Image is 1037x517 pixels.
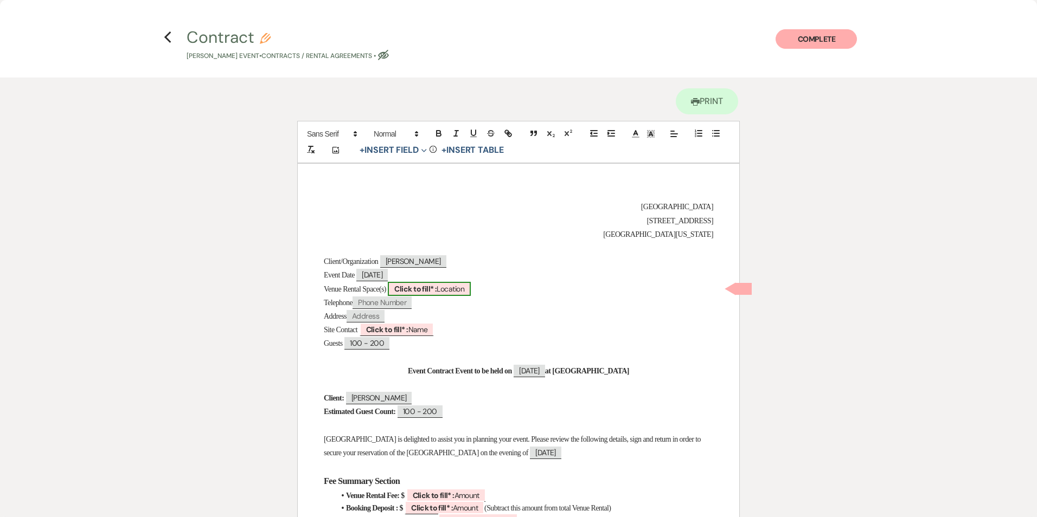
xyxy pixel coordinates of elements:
button: +Insert Table [438,144,508,157]
b: Click to fill* : [366,325,408,334]
span: (Subtract this amount from total Venue Rental) [484,504,611,512]
strong: Event Contract Event to be held on [408,367,512,375]
span: Guests [324,339,343,347]
span: Header Formats [369,127,422,140]
span: [PERSON_NAME] [380,255,446,268]
span: Amount [405,501,484,514]
span: Location [388,282,471,296]
span: Site Contact [324,326,357,334]
span: 100 - 200 [398,405,443,418]
span: Telephone [324,299,353,307]
span: 100 - 200 [344,337,389,350]
span: + [360,146,364,154]
span: + [441,146,446,154]
strong: at [GEOGRAPHIC_DATA] [545,367,629,375]
span: Text Background Color [643,127,658,140]
span: Address [347,310,385,322]
button: Complete [776,29,857,49]
strong: Booking Deposit : $ [346,504,403,512]
strong: Venue Rental Fee: [346,492,399,500]
span: Client/Organization [324,257,378,266]
span: [GEOGRAPHIC_DATA] is delighted to assist you in planning your event. Please review the following ... [324,435,702,457]
strong: Fee Summary Section [324,476,400,486]
strong: $ [401,492,404,500]
span: [PERSON_NAME] [346,392,412,404]
span: Alignment [667,127,682,140]
b: Click to fill* : [413,490,455,500]
strong: Client: [324,394,344,402]
span: Address [324,312,347,320]
span: Amount [406,488,486,502]
span: [STREET_ADDRESS] [647,217,714,225]
p: [PERSON_NAME] Event • Contracts / Rental Agreements • [187,51,389,61]
span: [GEOGRAPHIC_DATA] [641,203,713,211]
b: Click to fill* : [411,503,453,513]
span: Name [360,322,434,336]
span: [DATE] [530,447,561,459]
span: [GEOGRAPHIC_DATA][US_STATE] [603,230,713,238]
span: [DATE] [356,269,388,281]
span: Event Date [324,271,355,279]
span: [DATE] [514,365,545,377]
span: Venue Rental Space(s) [324,285,386,293]
b: Click to fill* : [394,284,437,294]
span: Phone Number [353,296,412,309]
button: Insert Field [356,144,431,157]
button: Contract[PERSON_NAME] Event•Contracts / Rental Agreements • [187,29,389,61]
strong: Estimated Guest Count: [324,408,395,416]
span: Text Color [628,127,643,140]
a: Print [676,88,738,114]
